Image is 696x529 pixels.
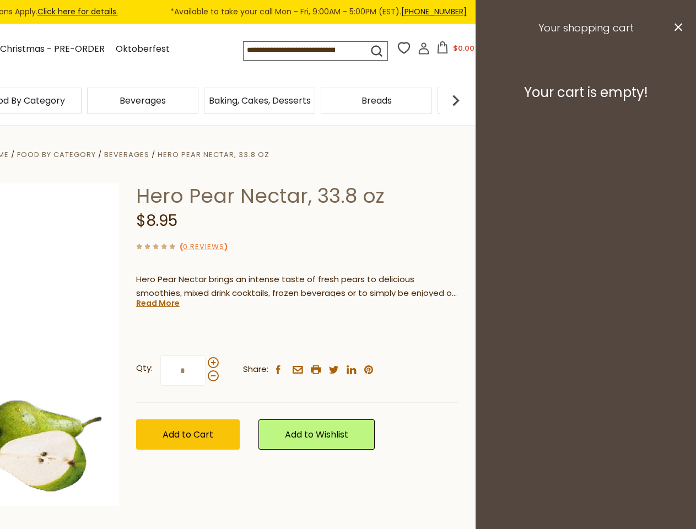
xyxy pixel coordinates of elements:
span: Share: [243,363,268,376]
span: Add to Cart [163,428,213,441]
span: $0.00 [453,43,474,53]
span: ( ) [180,241,228,252]
strong: Qty: [136,361,153,375]
a: Beverages [104,149,149,160]
a: 0 Reviews [183,241,224,253]
a: Read More [136,298,180,309]
button: Add to Cart [136,419,240,450]
span: *Available to take your call Mon - Fri, 9:00AM - 5:00PM (EST). [170,6,467,18]
a: [PHONE_NUMBER] [401,6,467,17]
h3: Your cart is empty! [489,84,682,101]
a: Hero Pear Nectar, 33.8 oz [158,149,269,160]
h1: Hero Pear Nectar, 33.8 oz [136,183,458,208]
a: Baking, Cakes, Desserts [209,96,311,105]
a: Oktoberfest [116,42,170,57]
span: $8.95 [136,210,177,231]
a: Add to Wishlist [258,419,375,450]
img: next arrow [445,89,467,111]
button: $0.00 [432,41,479,58]
input: Qty: [160,355,206,386]
a: Beverages [120,96,166,105]
a: Breads [362,96,392,105]
a: Click here for details. [37,6,118,17]
a: Food By Category [17,149,96,160]
p: Hero Pear Nectar brings an intense taste of fresh pears to delicious smoothies, mixed drink cockt... [136,273,458,300]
